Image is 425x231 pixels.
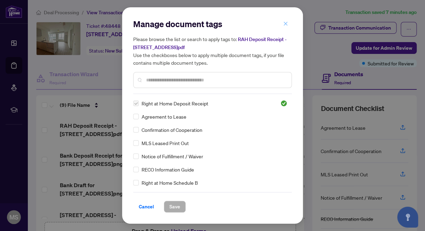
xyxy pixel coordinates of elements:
[142,99,208,107] span: Right at Home Deposit Receipt
[133,18,292,30] h2: Manage document tags
[133,201,160,213] button: Cancel
[142,179,198,186] span: Right at Home Schedule B
[283,21,288,26] span: close
[280,100,287,107] img: status
[139,201,154,212] span: Cancel
[142,126,202,134] span: Confirmation of Cooperation
[164,201,186,213] button: Save
[280,100,287,107] span: Approved
[142,152,203,160] span: Notice of Fulfillment / Waiver
[133,35,292,66] h5: Please browse the list or search to apply tags to: Use the checkboxes below to apply multiple doc...
[397,207,418,228] button: Open asap
[142,113,186,120] span: Agreement to Lease
[142,166,194,173] span: RECO Information Guide
[142,139,189,147] span: MLS Leased Print Out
